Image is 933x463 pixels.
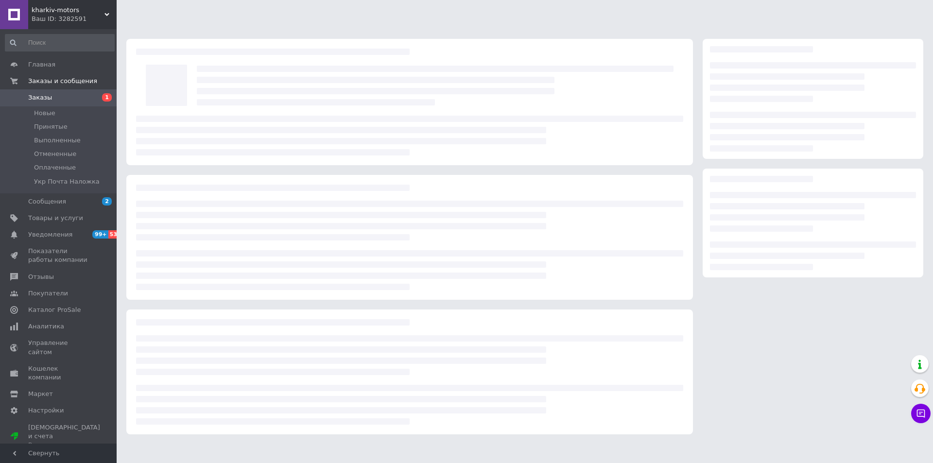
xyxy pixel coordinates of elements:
span: Сообщения [28,197,66,206]
input: Поиск [5,34,115,51]
span: Товары и услуги [28,214,83,223]
span: Уведомления [28,230,72,239]
span: 2 [102,197,112,206]
span: Показатели работы компании [28,247,90,264]
span: [DEMOGRAPHIC_DATA] и счета [28,423,100,450]
span: Оплаченные [34,163,76,172]
span: Заказы [28,93,52,102]
span: Покупатели [28,289,68,298]
button: Чат с покупателем [911,404,931,423]
span: Отзывы [28,273,54,281]
div: Ваш ID: 3282591 [32,15,117,23]
span: 53 [108,230,120,239]
span: Укр Почта Наложка [34,177,100,186]
span: Маркет [28,390,53,398]
span: Выполненные [34,136,81,145]
span: Аналитика [28,322,64,331]
span: Кошелек компании [28,364,90,382]
span: Заказы и сообщения [28,77,97,86]
span: 1 [102,93,112,102]
span: Отмененные [34,150,76,158]
span: kharkiv-motors [32,6,104,15]
div: Prom топ [28,441,100,449]
span: Главная [28,60,55,69]
span: Новые [34,109,55,118]
span: Настройки [28,406,64,415]
span: Принятые [34,122,68,131]
span: Каталог ProSale [28,306,81,314]
span: 99+ [92,230,108,239]
span: Управление сайтом [28,339,90,356]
